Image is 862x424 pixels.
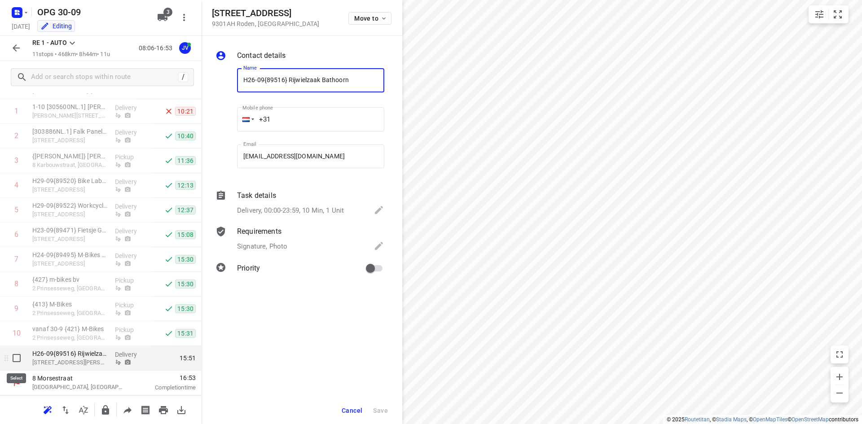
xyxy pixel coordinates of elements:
[175,205,196,214] span: 12:37
[175,329,196,338] span: 15:31
[685,416,710,423] a: Routetitan
[237,107,254,131] div: Netherlands: + 31
[115,128,148,137] p: Delivery
[175,181,196,190] span: 12:13
[237,263,260,274] p: Priority
[164,181,173,190] svg: Done
[115,251,148,260] p: Delivery
[14,230,18,239] div: 6
[215,50,384,63] div: Contact details
[32,358,108,367] p: [STREET_ADDRESS][PERSON_NAME]
[14,255,18,263] div: 7
[115,350,148,359] p: Delivery
[136,373,196,382] span: 16:53
[164,280,173,288] svg: Done
[176,39,194,57] button: JV
[172,405,190,414] span: Download route
[75,405,92,414] span: Sort by time window
[32,284,108,293] p: 2 Prinsesseweg, Groningen
[32,176,108,185] p: H29-09{89520} Bike Laboratory
[14,280,18,288] div: 8
[32,324,108,333] p: vanaf 30-9 {421} M-Bikes
[32,38,67,48] p: RE 1 - AUTO
[374,240,384,251] svg: Edit
[32,201,108,210] p: H29-09{89522} Workcycles (Lijnbaangr.)
[164,304,173,313] svg: Done
[180,354,196,363] span: 15:51
[175,107,196,116] span: 10:21
[342,407,362,414] span: Cancel
[237,226,281,237] p: Requirements
[32,161,108,170] p: 8 Karbouwstraat, [GEOGRAPHIC_DATA]
[115,301,148,310] p: Pickup
[32,185,108,194] p: Kamperfoelieweg 36, Amsterdam
[175,304,196,313] span: 15:30
[164,205,173,214] svg: Done
[32,275,108,284] p: {427} m-bikes bv
[179,42,191,54] div: JV
[338,402,366,419] button: Cancel
[176,44,194,52] span: Assigned to Jonno Vesters
[32,111,108,120] p: [PERSON_NAME][STREET_ADDRESS]
[14,107,18,115] div: 1
[154,9,172,26] button: 3
[164,131,173,140] svg: Done
[32,127,108,136] p: [303886NL.1] Falk Panel Productie B
[374,205,384,215] svg: Edit
[32,250,108,259] p: H24-09{89495} M-Bikes B.V.
[178,72,188,82] div: /
[32,235,108,244] p: [STREET_ADDRESS]
[32,333,108,342] p: 2 Prinsesseweg, Groningen
[164,156,173,165] svg: Done
[237,190,276,201] p: Task details
[32,102,108,111] p: 1-10 [305600NL.1] [PERSON_NAME]
[32,226,108,235] p: H23-09{89471} Fietsje Groningen (Dumo Fietsen)
[175,9,193,26] button: More
[32,152,108,161] p: {[PERSON_NAME]} [PERSON_NAME]
[115,325,148,334] p: Pickup
[115,276,148,285] p: Pickup
[8,21,34,31] h5: Project date
[14,304,18,313] div: 9
[237,205,344,216] p: Delivery, 00:00-23:59, 10 Min, 1 Unit
[32,50,110,59] p: 11 stops • 468km • 8h44m • 11u
[154,405,172,414] span: Print route
[39,405,57,414] span: Reoptimize route
[14,131,18,140] div: 2
[809,5,849,23] div: small contained button group
[115,153,148,162] p: Pickup
[237,50,286,61] p: Contact details
[14,205,18,214] div: 5
[13,329,21,337] div: 10
[164,329,173,338] svg: Done
[34,5,150,19] h5: OPG 30-09
[348,12,391,25] button: Move to
[792,416,829,423] a: OpenStreetMap
[136,383,196,392] p: Completion time
[115,202,148,211] p: Delivery
[215,190,384,217] div: Task detailsDelivery, 00:00-23:59, 10 Min, 1 Unit
[237,241,287,252] p: Signature, Photo
[57,405,75,414] span: Reverse route
[175,280,196,288] span: 15:30
[163,8,172,17] span: 3
[212,20,319,27] p: 9301AH Roden , [GEOGRAPHIC_DATA]
[667,416,858,423] li: © 2025 , © , © © contributors
[164,230,173,239] svg: Done
[115,227,148,236] p: Delivery
[32,210,108,219] p: Lijnbaansgracht 32 B-HS, Amsterdam
[115,103,148,112] p: Delivery
[97,401,114,419] button: Lock route
[32,136,108,145] p: [STREET_ADDRESS]
[354,15,387,22] span: Move to
[115,177,148,186] p: Delivery
[32,259,108,268] p: Prinsesseweg 216, Groningen
[14,156,18,165] div: 3
[119,405,136,414] span: Share route
[212,8,319,18] h5: [STREET_ADDRESS]
[175,131,196,140] span: 10:40
[237,107,384,131] input: 1 (702) 123-4567
[175,230,196,239] span: 15:08
[31,70,178,84] input: Add or search stops within route
[14,181,18,189] div: 4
